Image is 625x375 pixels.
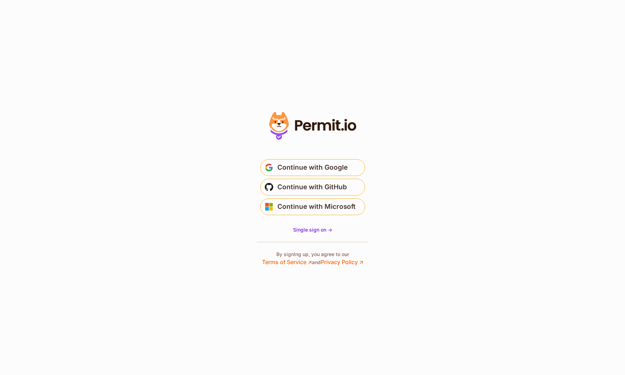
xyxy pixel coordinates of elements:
[262,259,312,266] a: Terms of Service ↗
[260,179,365,196] button: Continue with GitHub
[277,201,356,212] span: Continue with Microsoft
[260,198,365,215] button: Continue with Microsoft
[321,259,363,266] a: Privacy Policy ↗
[277,182,347,193] span: Continue with GitHub
[260,159,365,176] button: Continue with Google
[293,226,332,233] a: Single sign on ->
[277,162,348,173] span: Continue with Google
[262,251,363,266] p: By signing up, you agree to our and
[293,227,332,233] span: Single sign on ->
